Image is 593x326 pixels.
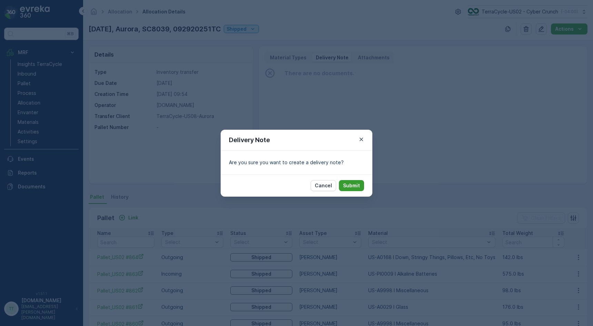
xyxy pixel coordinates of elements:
p: Are you sure you want to create a delivery note? [229,159,364,166]
p: Delivery Note [229,135,270,145]
p: Cancel [315,182,332,189]
p: Submit [343,182,360,189]
button: Submit [339,180,364,191]
button: Cancel [311,180,336,191]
